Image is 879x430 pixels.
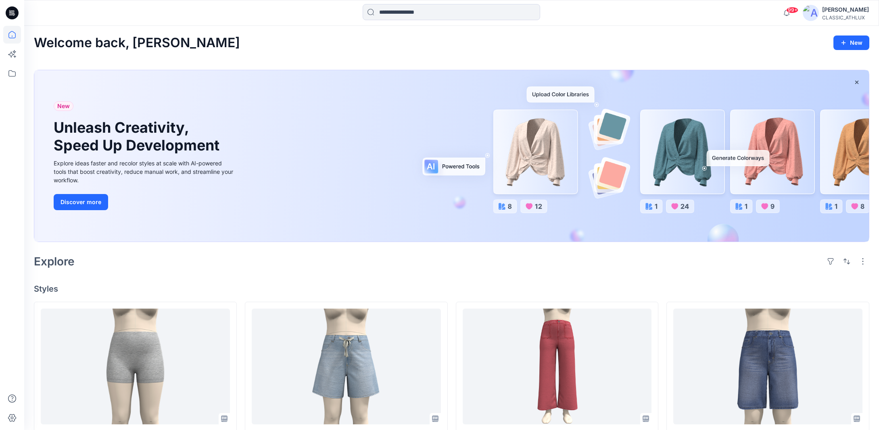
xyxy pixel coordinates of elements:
span: 99+ [786,7,798,13]
button: New [833,35,869,50]
h2: Explore [34,255,75,268]
a: CF25972_ADM_MR 5 PKT Twill Tie Short 01SEP25 [252,309,441,425]
button: Discover more [54,194,108,210]
span: New [57,101,70,111]
img: avatar [803,5,819,21]
div: CLASSIC_ATHLUX [822,15,869,21]
a: CF25786_ADM_HR Patch Pocekt Cropped Flare [463,309,652,425]
h1: Unleash Creativity, Speed Up Development [54,119,223,154]
a: Discover more [54,194,235,210]
h2: Welcome back, [PERSON_NAME] [34,35,240,50]
a: CF26087_ADM_NoBo Shorty Short 01SEP25 [41,309,230,425]
h4: Styles [34,284,869,294]
a: CF25971_ADM_MR 5PKT Slim Long Short 02SEP25 [673,309,862,425]
div: [PERSON_NAME] [822,5,869,15]
div: Explore ideas faster and recolor styles at scale with AI-powered tools that boost creativity, red... [54,159,235,184]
